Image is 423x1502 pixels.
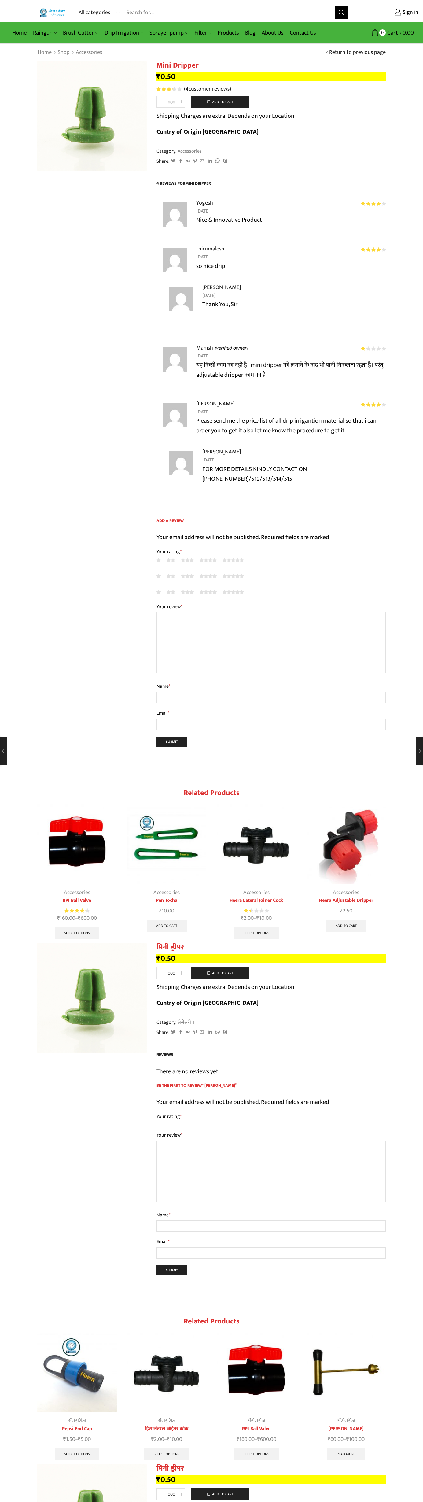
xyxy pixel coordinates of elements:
a: Home [9,26,30,40]
p: यह किसी काम का नही है। mini dripper को लगाने के बाद भी पानी निकलता रहता है। परंतु adjustable drip... [196,360,386,380]
div: Rated 3.25 out of 5 [156,87,181,91]
div: 4 / 10 [303,801,390,936]
a: अ‍ॅसेसरीज [337,1416,355,1426]
strong: Manish [196,343,213,352]
a: Brush Cutter [60,26,101,40]
a: Products [215,26,242,40]
span: – [217,914,296,923]
span: ₹ [156,1473,160,1486]
a: Blog [242,26,259,40]
a: Accessories [153,888,180,897]
span: ₹ [399,28,403,38]
span: ₹ [159,906,162,916]
a: अ‍ॅसेसरीज [177,1018,194,1026]
a: RPI Ball Valve [217,1425,296,1433]
nav: Breadcrumb [37,49,102,57]
bdi: 10.00 [256,914,272,923]
div: 1 / 10 [34,801,120,943]
span: ₹ [167,1435,170,1444]
div: Rated 1.33 out of 5 [244,908,269,914]
span: – [217,1435,296,1444]
em: (verified owner) [213,344,248,352]
span: ₹ [78,1435,81,1444]
a: Sprayer pump [146,26,191,40]
time: [DATE] [202,292,386,300]
p: Shipping Charges are extra, Depends on your Location [156,982,294,992]
div: 2 / 10 [123,1330,210,1464]
span: ₹ [340,906,343,916]
a: 2 of 5 stars [167,589,175,595]
h2: 4 reviews for [156,180,386,191]
label: Your rating [156,548,386,555]
span: ₹ [57,914,60,923]
span: ₹ [78,914,81,923]
button: Add to cart [191,967,249,979]
div: Rated 1 out of 5 [361,346,386,351]
input: Submit [156,1265,187,1275]
h1: Mini Dripper [156,61,386,70]
label: Name [156,1211,386,1219]
img: Flow Control Valve [217,1333,296,1412]
span: ₹ [256,914,259,923]
bdi: 160.00 [57,914,75,923]
span: ₹ [151,1435,154,1444]
span: Rated out of 5 based on customer ratings [156,87,173,91]
span: Category: [156,1019,194,1026]
bdi: 0.50 [156,952,175,965]
bdi: 5.00 [78,1435,91,1444]
a: 5 of 5 stars [223,573,244,579]
a: अ‍ॅसेसरीज [247,1416,265,1426]
bdi: 2.00 [241,914,254,923]
span: Mini Dripper [185,180,211,187]
time: [DATE] [196,207,386,215]
time: [DATE] [196,253,386,261]
a: Select options for “RPI Ball Valve” [234,1448,279,1460]
span: ₹ [156,70,160,83]
h1: मिनी ड्रीपर [156,943,386,952]
a: Select options for “Pepsi End Cap” [55,1448,99,1460]
bdi: 60.00 [328,1435,344,1444]
a: About Us [259,26,287,40]
a: 4 of 5 stars [200,557,217,564]
span: Related products [184,787,240,799]
a: Drip Irrigation [101,26,146,40]
a: 1 of 5 stars [156,589,161,595]
a: 3 of 5 stars [181,557,194,564]
a: Pen Tocha [127,897,207,904]
a: Filter [191,26,215,40]
a: Select options for “हिरा लॅटरल जॉईनर कॉक” [144,1448,189,1460]
span: – [37,1435,117,1444]
a: (4customer reviews) [184,85,231,93]
a: Add to cart: “Pen Tocha” [147,920,187,932]
a: 4 of 5 stars [200,573,217,579]
a: 2 of 5 stars [167,573,175,579]
span: ₹ [237,1435,239,1444]
input: Product quantity [164,1488,178,1500]
label: Your review [156,1131,386,1139]
span: Your email address will not be published. Required fields are marked [156,532,329,542]
bdi: 160.00 [237,1435,255,1444]
a: Accessories [64,888,90,897]
img: Heera Adjustable Dripper [307,804,386,884]
input: Search for... [123,6,335,19]
div: 4 / 10 [303,1330,390,1464]
button: Add to cart [191,1488,249,1500]
b: Cuntry of Origin [GEOGRAPHIC_DATA] [156,998,259,1008]
p: Piease send me the price list of all drip irrigantion material so that i can order you to get it ... [196,416,386,435]
span: – [307,1435,386,1444]
strong: [PERSON_NAME] [196,399,235,408]
p: FOR MORE DETAILS KINDLY CONTACT ON [PHONE_NUMBER]/512/513/514/515 [202,464,386,484]
img: Flow Control Valve [37,804,117,884]
span: Related products [184,1315,240,1327]
a: अ‍ॅसेसरीज [68,1416,86,1426]
span: Your email address will not be published. Required fields are marked [156,1097,329,1107]
p: so nice drip [196,261,386,271]
button: Add to cart [191,96,249,108]
a: Select options for “RPI Ball Valve” [55,927,99,939]
bdi: 0.50 [156,70,175,83]
strong: thirumalesh [196,244,224,253]
strong: Yogesh [196,198,213,207]
span: ₹ [63,1435,66,1444]
a: 3 of 5 stars [181,573,194,579]
a: Pepsi End Cap [37,1425,117,1433]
